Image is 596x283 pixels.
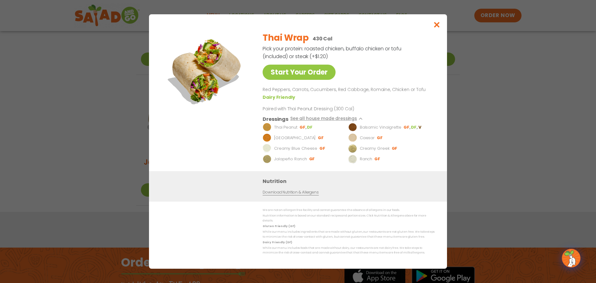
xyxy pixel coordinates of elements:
p: Ranch [360,156,372,162]
li: Dairy Friendly [263,94,296,101]
p: [GEOGRAPHIC_DATA] [274,135,316,141]
p: Red Peppers, Carrots, Cucumbers, Red Cabbage, Romaine, Chicken or Tofu [263,86,432,94]
p: Thai Peanut [274,124,297,130]
li: GF [377,135,383,141]
p: We are not an allergen free facility and cannot guarantee the absence of allergens in our foods. [263,208,435,212]
li: GF [392,146,398,151]
p: Creamy Blue Cheese [274,145,317,152]
h3: Nutrition [263,177,438,185]
li: GF [309,156,316,162]
img: Dressing preview image for Creamy Greek [348,144,357,153]
a: Download Nutrition & Allergens [263,189,318,195]
li: GF [319,146,326,151]
img: Dressing preview image for Thai Peanut [263,123,271,132]
img: Dressing preview image for Caesar [348,134,357,142]
img: wpChatIcon [562,249,580,267]
p: Paired with Thai Peanut Dressing (300 Cal) [263,106,377,112]
p: Balsamic Vinaigrette [360,124,401,130]
img: Dressing preview image for Balsamic Vinaigrette [348,123,357,132]
img: Dressing preview image for Creamy Blue Cheese [263,144,271,153]
button: Close modal [427,14,447,35]
li: DF [411,125,418,130]
p: While our menu includes ingredients that are made without gluten, our restaurants are not gluten ... [263,230,435,239]
p: Nutrition information is based on our standard recipes and portion sizes. Click Nutrition & Aller... [263,213,435,223]
p: 430 Cal [313,35,332,43]
img: Dressing preview image for BBQ Ranch [263,134,271,142]
button: See all house made dressings [290,115,366,123]
strong: Gluten Friendly (GF) [263,224,295,228]
h3: Dressings [263,115,288,123]
li: GF [404,125,411,130]
p: Creamy Greek [360,145,390,152]
h2: Thai Wrap [263,31,309,44]
li: DF [307,125,313,130]
strong: Dairy Friendly (DF) [263,240,292,244]
li: GF [300,125,307,130]
img: Dressing preview image for Ranch [348,155,357,163]
li: GF [318,135,324,141]
p: Caesar [360,135,375,141]
img: Dressing preview image for Jalapeño Ranch [263,155,271,163]
p: Jalapeño Ranch [274,156,307,162]
a: Start Your Order [263,65,336,80]
img: Featured product photo for Thai Wrap [163,27,250,114]
li: V [418,125,422,130]
li: GF [374,156,381,162]
p: While our menu includes foods that are made without dairy, our restaurants are not dairy free. We... [263,246,435,255]
p: Pick your protein: roasted chicken, buffalo chicken or tofu (included) or steak (+$1.20) [263,45,402,60]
